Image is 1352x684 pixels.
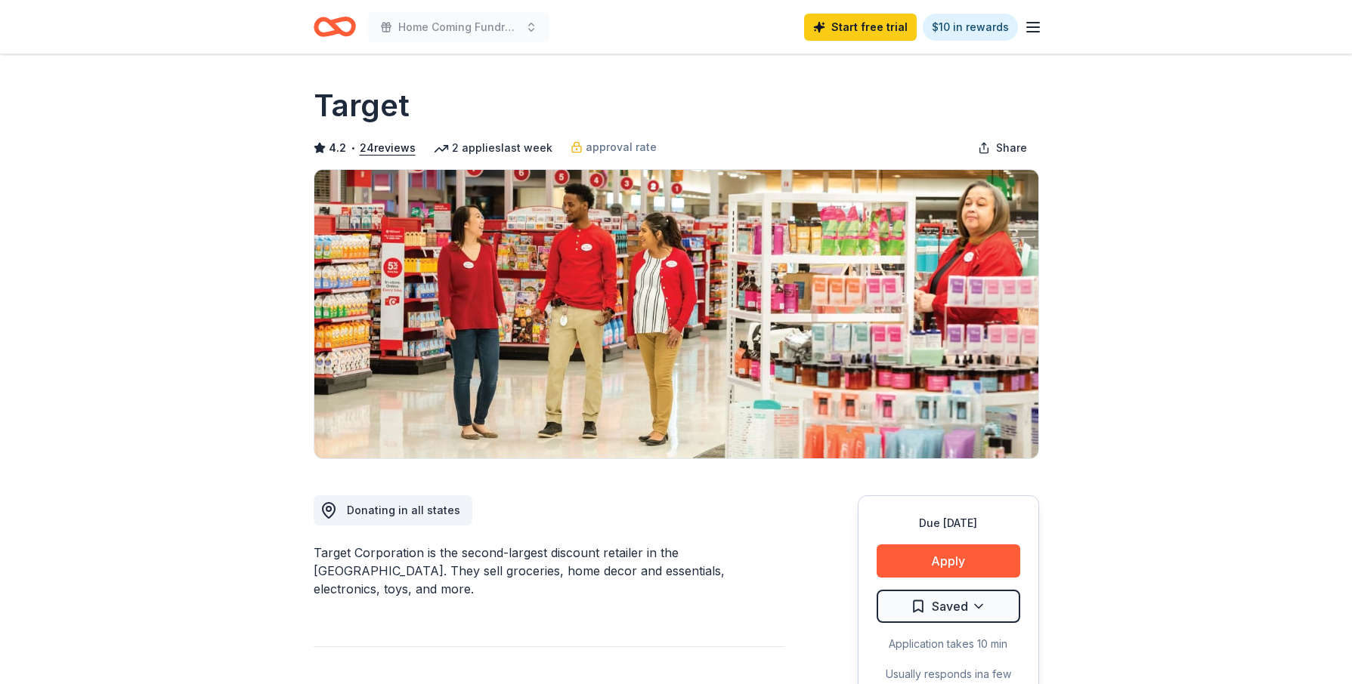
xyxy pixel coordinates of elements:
[314,9,356,45] a: Home
[804,14,917,41] a: Start free trial
[314,85,410,127] h1: Target
[586,138,657,156] span: approval rate
[932,596,968,616] span: Saved
[368,12,549,42] button: Home Coming Fundraiser
[966,133,1039,163] button: Share
[347,504,460,516] span: Donating in all states
[360,139,416,157] button: 24reviews
[923,14,1018,41] a: $10 in rewards
[877,590,1020,623] button: Saved
[996,139,1027,157] span: Share
[877,544,1020,578] button: Apply
[877,514,1020,532] div: Due [DATE]
[350,142,355,154] span: •
[314,544,785,598] div: Target Corporation is the second-largest discount retailer in the [GEOGRAPHIC_DATA]. They sell gr...
[329,139,346,157] span: 4.2
[877,635,1020,653] div: Application takes 10 min
[571,138,657,156] a: approval rate
[398,18,519,36] span: Home Coming Fundraiser
[314,170,1038,458] img: Image for Target
[434,139,552,157] div: 2 applies last week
